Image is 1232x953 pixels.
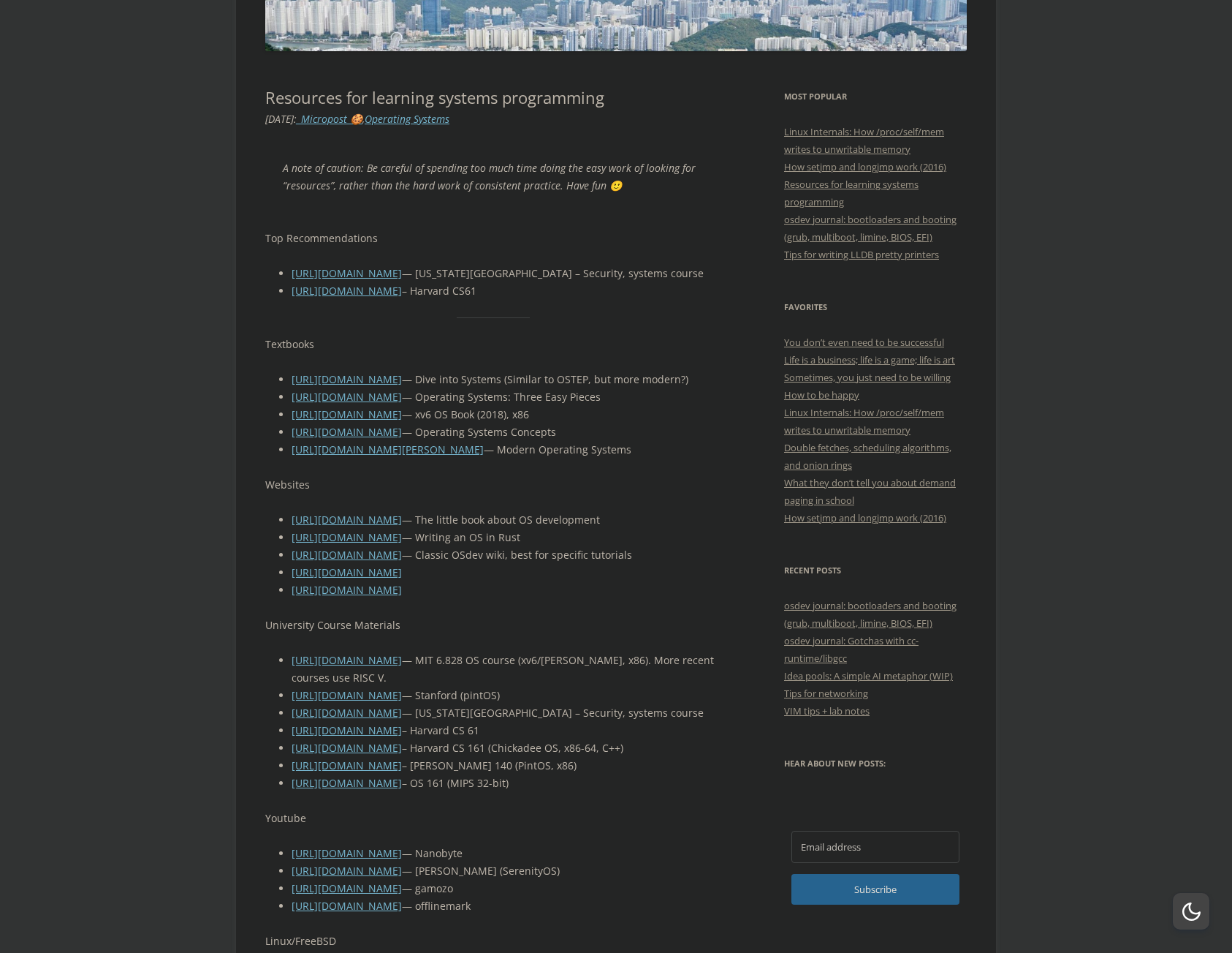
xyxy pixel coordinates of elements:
[292,722,722,739] li: – Harvard CS 61
[784,755,967,772] h3: Hear about new posts:
[265,933,722,950] p: Linux/FreeBSD
[292,704,722,722] li: — [US_STATE][GEOGRAPHIC_DATA] – Security, systems course
[292,741,402,755] a: [URL][DOMAIN_NAME]
[292,388,722,406] li: — Operating Systems: Three Easy Pieces
[265,336,722,353] p: Textbooks
[292,425,402,439] a: [URL][DOMAIN_NAME]
[292,881,402,895] a: [URL][DOMAIN_NAME]
[784,634,919,665] a: osdev journal: Gotchas with cc-runtime/libgcc
[784,704,870,717] a: VIM tips + lab notes
[292,282,722,300] li: – Harvard CS61
[784,353,955,366] a: Life is a business; life is a game; life is art
[292,758,402,772] a: [URL][DOMAIN_NAME]
[265,810,722,827] p: Youtube
[292,442,484,456] a: [URL][DOMAIN_NAME][PERSON_NAME]
[292,266,402,280] a: [URL][DOMAIN_NAME]
[292,687,722,704] li: — Stanford (pintOS)
[292,372,402,386] a: [URL][DOMAIN_NAME]
[784,562,967,579] h3: Recent Posts
[265,88,722,107] h1: Resources for learning systems programming
[292,739,722,757] li: – Harvard CS 161 (Chickadee OS, x86-64, C++)
[784,388,859,402] a: How to be happy
[292,423,722,441] li: — Operating Systems Concepts
[784,511,946,524] a: How setjmp and longjmp work (2016)
[292,880,722,897] li: — gamozo
[292,406,722,423] li: — xv6 OS Book (2018), x86
[292,284,402,298] a: [URL][DOMAIN_NAME]
[791,874,959,905] button: Subscribe
[784,669,953,682] a: Idea pools: A simple AI metaphor (WIP)
[292,775,722,792] li: – OS 161 (MIPS 32-bit)
[292,583,402,597] a: [URL][DOMAIN_NAME]
[292,723,402,737] a: [URL][DOMAIN_NAME]
[292,407,402,421] a: [URL][DOMAIN_NAME]
[784,371,951,384] a: Sometimes, you just need to be willing
[365,112,449,126] a: Operating Systems
[784,160,946,173] a: How setjmp and longjmp work (2016)
[784,213,957,244] a: osdev journal: bootloaders and booting (grub, multiboot, limine, BIOS, EFI)
[292,390,402,404] a: [URL][DOMAIN_NAME]
[784,441,951,472] a: Double fetches, scheduling algorithms, and onion rings
[283,159,704,195] p: A note of caution: Be careful of spending too much time doing the easy work of looking for “resou...
[784,476,956,507] a: What they don’t tell you about demand paging in school
[292,757,722,775] li: – [PERSON_NAME] 140 (PintOS, x86)
[265,112,449,126] i: : ,
[292,548,402,562] a: [URL][DOMAIN_NAME]
[292,511,722,529] li: — The little book about OS development
[784,248,939,261] a: Tips for writing LLDB pretty printers
[265,112,294,126] time: [DATE]
[784,88,967,105] h3: Most Popular
[292,897,722,915] li: — offlinemark
[784,599,957,630] a: osdev journal: bootloaders and booting (grub, multiboot, limine, BIOS, EFI)
[784,125,944,156] a: Linux Internals: How /proc/self/mem writes to unwritable memory
[784,298,967,316] h3: Favorites
[784,178,919,208] a: Resources for learning systems programming
[292,776,402,790] a: [URL][DOMAIN_NAME]
[292,899,402,913] a: [URL][DOMAIN_NAME]
[292,529,722,546] li: — Writing an OS in Rust
[292,846,402,860] a: [URL][DOMAIN_NAME]
[784,336,944,349] a: You don’t even need to be successful
[265,617,722,634] p: University Course Materials
[292,530,402,544] a: [URL][DOMAIN_NAME]
[292,371,722,388] li: — Dive into Systems (Similar to OSTEP, but more modern?)
[292,513,402,527] a: [URL][DOMAIN_NAME]
[265,476,722,494] p: Websites
[784,687,868,700] a: Tips for networking
[292,862,722,880] li: — [PERSON_NAME] (SerenityOS)
[292,565,402,579] a: [URL][DOMAIN_NAME]
[292,653,402,667] a: [URL][DOMAIN_NAME]
[292,265,722,282] li: — [US_STATE][GEOGRAPHIC_DATA] – Security, systems course
[292,845,722,862] li: — Nanobyte
[292,706,402,720] a: [URL][DOMAIN_NAME]
[292,688,402,702] a: [URL][DOMAIN_NAME]
[292,546,722,564] li: — Classic OSdev wiki, best for specific tutorials
[292,441,722,459] li: — Modern Operating Systems
[292,864,402,878] a: [URL][DOMAIN_NAME]
[784,406,944,437] a: Linux Internals: How /proc/self/mem writes to unwritable memory
[292,652,722,687] li: — MIT 6.828 OS course (xv6/[PERSON_NAME], x86). More recent courses use RISC V.
[791,831,959,863] input: Email address
[265,230,722,247] p: Top Recommendations
[297,112,362,126] a: _Micropost 🍪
